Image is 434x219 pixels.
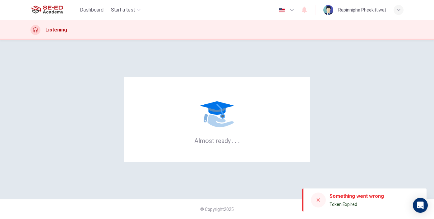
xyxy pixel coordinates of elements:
a: SE-ED Academy logo [30,4,77,16]
img: Profile picture [323,5,333,15]
h6: Almost ready [194,136,240,145]
h6: . [235,135,237,145]
img: SE-ED Academy logo [30,4,63,16]
span: Dashboard [80,6,104,14]
div: Something went wrong [330,193,384,200]
h6: . [238,135,240,145]
span: Start a test [111,6,135,14]
div: Open Intercom Messenger [413,198,428,213]
button: Start a test [108,4,143,16]
div: Rapinnipha Pheekittiwat [338,6,386,14]
img: en [278,8,286,12]
button: Dashboard [77,4,106,16]
span: Token Expired [330,202,357,207]
h6: . [232,135,234,145]
span: © Copyright 2025 [200,207,234,212]
h1: Listening [45,26,67,34]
